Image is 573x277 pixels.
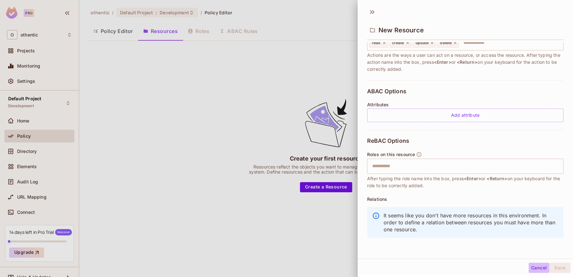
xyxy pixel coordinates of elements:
[367,88,406,95] span: ABAC Options
[367,102,389,107] span: Attributes
[379,26,424,34] span: New Resource
[384,212,558,233] p: It seems like you don't have more resources in this environment. In order to define a relation be...
[549,263,570,273] button: Save
[392,40,404,45] span: create
[529,263,549,273] button: Cancel
[369,38,388,48] div: read
[437,38,459,48] div: delete
[457,59,477,65] span: <Return>
[464,176,481,181] span: <Enter>
[367,52,563,73] span: Actions are the ways a user can act on a resource, or access the resource. After typing the actio...
[440,40,452,45] span: delete
[367,197,387,202] span: Relations
[413,38,436,48] div: update
[487,176,507,181] span: <Return>
[372,40,381,45] span: read
[367,109,563,122] div: Add attribute
[367,152,415,157] span: Roles on this resource
[367,138,409,144] span: ReBAC Options
[434,59,451,65] span: <Enter>
[367,175,563,189] span: After typing the role name into the box, press or on your keyboard for the role to be correctly a...
[416,40,429,45] span: update
[389,38,411,48] div: create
